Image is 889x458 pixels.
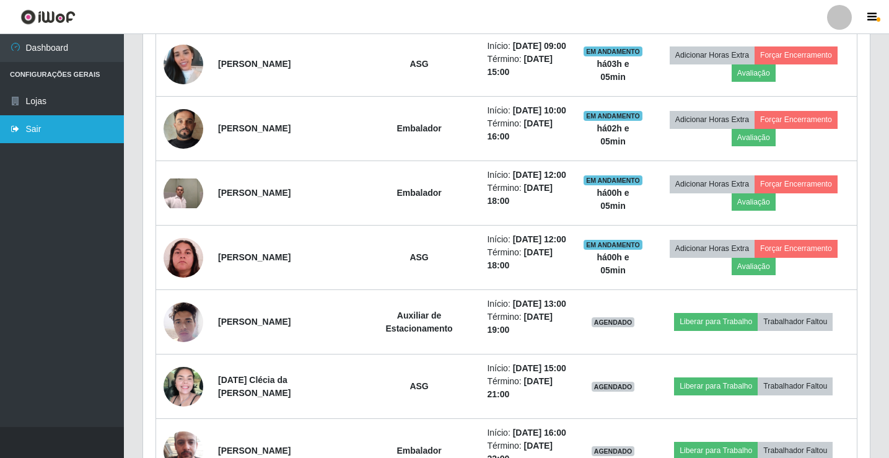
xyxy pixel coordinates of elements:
[513,428,566,438] time: [DATE] 16:00
[409,252,428,262] strong: ASG
[597,252,629,275] strong: há 00 h e 05 min
[674,313,758,330] button: Liberar para Trabalho
[592,446,635,456] span: AGENDADO
[386,310,453,333] strong: Auxiliar de Estacionamento
[755,240,838,257] button: Forçar Encerramento
[487,362,568,375] li: Início:
[584,111,642,121] span: EM ANDAMENTO
[513,363,566,373] time: [DATE] 15:00
[513,105,566,115] time: [DATE] 10:00
[164,29,203,100] img: 1750447582660.jpeg
[396,188,441,198] strong: Embalador
[487,169,568,182] li: Início:
[218,188,291,198] strong: [PERSON_NAME]
[487,104,568,117] li: Início:
[218,252,291,262] strong: [PERSON_NAME]
[758,377,833,395] button: Trabalhador Faltou
[487,53,568,79] li: Término:
[218,123,291,133] strong: [PERSON_NAME]
[674,377,758,395] button: Liberar para Trabalho
[670,111,755,128] button: Adicionar Horas Extra
[670,175,755,193] button: Adicionar Horas Extra
[758,313,833,330] button: Trabalhador Faltou
[670,240,755,257] button: Adicionar Horas Extra
[755,46,838,64] button: Forçar Encerramento
[732,258,776,275] button: Avaliação
[592,382,635,392] span: AGENDADO
[409,381,428,391] strong: ASG
[732,193,776,211] button: Avaliação
[513,170,566,180] time: [DATE] 12:00
[164,178,203,208] img: 1717405606174.jpeg
[597,59,629,82] strong: há 03 h e 05 min
[487,310,568,337] li: Término:
[218,317,291,327] strong: [PERSON_NAME]
[487,426,568,439] li: Início:
[755,111,838,128] button: Forçar Encerramento
[597,123,629,146] strong: há 02 h e 05 min
[20,9,76,25] img: CoreUI Logo
[513,234,566,244] time: [DATE] 12:00
[218,375,291,398] strong: [DATE] Clécia da [PERSON_NAME]
[732,64,776,82] button: Avaliação
[487,246,568,272] li: Término:
[218,446,291,456] strong: [PERSON_NAME]
[592,317,635,327] span: AGENDADO
[670,46,755,64] button: Adicionar Horas Extra
[584,46,642,56] span: EM ANDAMENTO
[584,175,642,185] span: EM ANDAMENTO
[732,129,776,146] button: Avaliação
[396,446,441,456] strong: Embalador
[513,41,566,51] time: [DATE] 09:00
[487,297,568,310] li: Início:
[487,182,568,208] li: Término:
[584,240,642,250] span: EM ANDAMENTO
[218,59,291,69] strong: [PERSON_NAME]
[755,175,838,193] button: Forçar Encerramento
[487,375,568,401] li: Término:
[513,299,566,309] time: [DATE] 13:00
[487,233,568,246] li: Início:
[409,59,428,69] strong: ASG
[164,367,203,407] img: 1754498913807.jpeg
[597,188,629,211] strong: há 00 h e 05 min
[164,238,203,278] img: 1750360677294.jpeg
[164,94,203,164] img: 1732360371404.jpeg
[396,123,441,133] strong: Embalador
[164,296,203,348] img: 1725546046209.jpeg
[487,117,568,143] li: Término:
[487,40,568,53] li: Início:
